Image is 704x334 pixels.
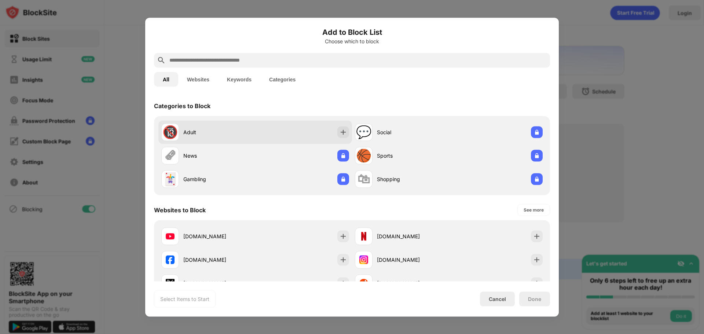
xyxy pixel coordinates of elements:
[154,72,178,87] button: All
[164,148,176,163] div: 🗞
[359,232,368,241] img: favicons
[166,255,175,264] img: favicons
[162,172,178,187] div: 🃏
[166,279,175,287] img: favicons
[377,256,449,264] div: [DOMAIN_NAME]
[489,296,506,302] div: Cancel
[359,255,368,264] img: favicons
[377,128,449,136] div: Social
[183,175,255,183] div: Gambling
[166,232,175,241] img: favicons
[154,102,210,109] div: Categories to Block
[154,206,206,213] div: Websites to Block
[183,279,255,287] div: [DOMAIN_NAME]
[218,72,260,87] button: Keywords
[183,152,255,159] div: News
[528,296,541,302] div: Done
[183,232,255,240] div: [DOMAIN_NAME]
[356,148,371,163] div: 🏀
[154,38,550,44] div: Choose which to block
[160,295,209,302] div: Select Items to Start
[260,72,304,87] button: Categories
[377,279,449,287] div: [DOMAIN_NAME]
[356,125,371,140] div: 💬
[157,56,166,65] img: search.svg
[162,125,178,140] div: 🔞
[154,26,550,37] h6: Add to Block List
[377,175,449,183] div: Shopping
[377,232,449,240] div: [DOMAIN_NAME]
[524,206,544,213] div: See more
[183,128,255,136] div: Adult
[359,279,368,287] img: favicons
[357,172,370,187] div: 🛍
[377,152,449,159] div: Sports
[183,256,255,264] div: [DOMAIN_NAME]
[178,72,218,87] button: Websites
